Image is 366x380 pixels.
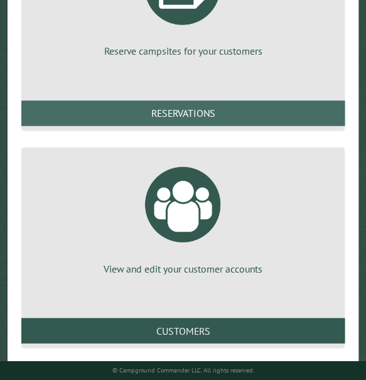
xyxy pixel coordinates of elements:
p: Reserve campsites for your customers [36,44,330,58]
a: Reservations [21,100,345,126]
p: View and edit your customer accounts [36,261,330,275]
a: View and edit your customer accounts [36,157,330,275]
a: Customers [21,318,345,343]
small: © Campground Commander LLC. All rights reserved. [112,366,254,374]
